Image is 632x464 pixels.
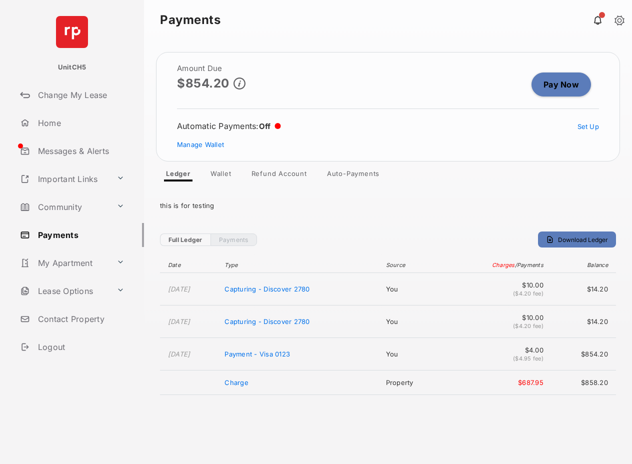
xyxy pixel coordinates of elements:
td: $14.20 [548,305,616,338]
td: $14.20 [548,273,616,305]
div: this is for testing [160,193,616,217]
span: Charge [224,378,248,386]
span: Capturing - Discover 2780 [224,317,309,325]
a: Community [16,195,112,219]
th: Date [160,257,219,273]
a: Manage Wallet [177,140,224,148]
div: Automatic Payments : [177,121,281,131]
span: Download Ledger [558,236,608,243]
a: Refund Account [243,169,315,181]
p: UnitCH5 [58,62,86,72]
button: Download Ledger [538,231,616,247]
a: Logout [16,335,144,359]
a: Auto-Payments [319,169,387,181]
td: You [381,338,444,370]
span: $10.00 [449,281,543,289]
span: Payment - Visa 0123 [224,350,290,358]
a: Important Links [16,167,112,191]
td: You [381,273,444,305]
h2: Amount Due [177,64,245,72]
a: Payments [210,233,257,246]
a: Lease Options [16,279,112,303]
span: Charges [492,261,515,268]
a: Set Up [577,122,599,130]
th: Type [219,257,380,273]
time: [DATE] [168,350,190,358]
a: Contact Property [16,307,144,331]
th: Balance [548,257,616,273]
a: Payments [16,223,144,247]
span: Capturing - Discover 2780 [224,285,309,293]
th: Source [381,257,444,273]
a: Home [16,111,144,135]
time: [DATE] [168,285,190,293]
a: Full Ledger [160,233,210,246]
span: $4.00 [449,346,543,354]
span: $687.95 [449,378,543,386]
td: $854.20 [548,338,616,370]
span: ($4.20 fee) [513,322,543,329]
strong: Payments [160,14,220,26]
img: svg+xml;base64,PHN2ZyB4bWxucz0iaHR0cDovL3d3dy53My5vcmcvMjAwMC9zdmciIHdpZHRoPSI2NCIgaGVpZ2h0PSI2NC... [56,16,88,48]
p: $854.20 [177,76,229,90]
a: My Apartment [16,251,112,275]
td: Property [381,370,444,395]
td: You [381,305,444,338]
span: ($4.95 fee) [513,355,543,362]
span: / Payments [515,261,543,268]
time: [DATE] [168,317,190,325]
td: $858.20 [548,370,616,395]
a: Wallet [202,169,239,181]
a: Ledger [158,169,198,181]
a: Change My Lease [16,83,144,107]
span: Off [259,121,271,131]
span: ($4.20 fee) [513,290,543,297]
span: $10.00 [449,313,543,321]
a: Messages & Alerts [16,139,144,163]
